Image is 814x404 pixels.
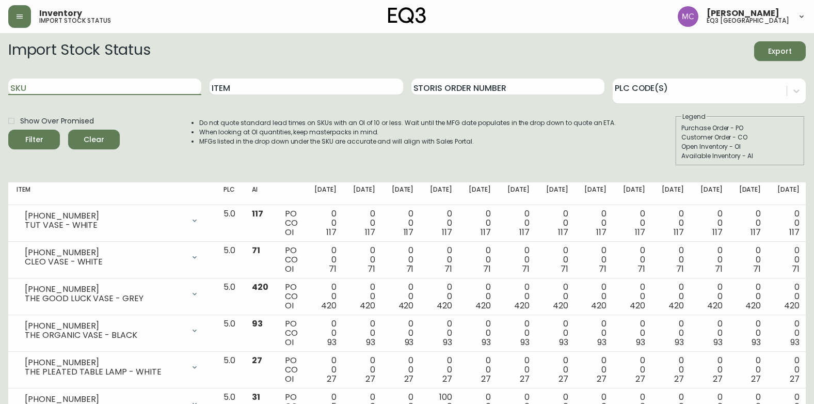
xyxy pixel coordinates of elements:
[8,182,215,205] th: Item
[546,356,568,384] div: 0 0
[681,142,799,151] div: Open Inventory - OI
[252,208,263,220] span: 117
[520,373,530,385] span: 27
[306,182,345,205] th: [DATE]
[784,300,800,312] span: 420
[252,244,260,256] span: 71
[637,263,645,275] span: 71
[713,336,723,348] span: 93
[360,300,375,312] span: 420
[285,263,294,275] span: OI
[392,246,414,274] div: 0 0
[444,263,452,275] span: 71
[751,373,761,385] span: 27
[584,283,606,310] div: 0 0
[753,263,761,275] span: 71
[653,182,692,205] th: [DATE]
[507,209,530,237] div: 0 0
[392,283,414,310] div: 0 0
[700,209,723,237] div: 0 0
[25,358,184,367] div: [PHONE_NUMBER]
[252,281,268,293] span: 420
[366,336,375,348] span: 93
[546,283,568,310] div: 0 0
[777,283,800,310] div: 0 0
[662,209,684,237] div: 0 0
[635,373,645,385] span: 27
[481,226,491,238] span: 117
[777,209,800,237] div: 0 0
[700,283,723,310] div: 0 0
[762,45,797,58] span: Export
[507,283,530,310] div: 0 0
[8,41,150,61] h2: Import Stock Status
[285,226,294,238] span: OI
[327,336,337,348] span: 93
[215,315,244,352] td: 5.0
[314,356,337,384] div: 0 0
[712,226,723,238] span: 117
[546,246,568,274] div: 0 0
[353,356,375,384] div: 0 0
[520,336,530,348] span: 93
[252,318,263,330] span: 93
[752,336,761,348] span: 93
[215,182,244,205] th: PLC
[668,300,684,312] span: 420
[17,246,207,269] div: [PHONE_NUMBER]CLEO VASE - WHITE
[430,319,452,347] div: 0 0
[739,319,761,347] div: 0 0
[739,246,761,274] div: 0 0
[353,319,375,347] div: 0 0
[558,226,568,238] span: 117
[584,319,606,347] div: 0 0
[430,246,452,274] div: 0 0
[314,246,337,274] div: 0 0
[215,352,244,389] td: 5.0
[692,182,731,205] th: [DATE]
[285,283,298,310] div: PO CO
[25,257,184,267] div: CLEO VASE - WHITE
[76,133,111,146] span: Clear
[285,209,298,237] div: PO CO
[561,263,568,275] span: 71
[25,294,184,303] div: THE GOOD LUCK VASE - GREY
[199,128,616,137] li: When looking at OI quantities, keep masterpacks in mind.
[700,319,723,347] div: 0 0
[739,356,761,384] div: 0 0
[404,226,414,238] span: 117
[681,112,707,121] legend: Legend
[326,226,337,238] span: 117
[546,209,568,237] div: 0 0
[460,182,499,205] th: [DATE]
[475,300,491,312] span: 420
[25,367,184,377] div: THE PLEATED TABLE LAMP - WHITE
[700,246,723,274] div: 0 0
[25,285,184,294] div: [PHONE_NUMBER]
[215,242,244,278] td: 5.0
[751,226,761,238] span: 117
[675,336,684,348] span: 93
[507,319,530,347] div: 0 0
[20,116,94,127] span: Show Over Promised
[404,373,414,385] span: 27
[674,226,684,238] span: 117
[25,211,184,221] div: [PHONE_NUMBER]
[630,300,645,312] span: 420
[345,182,384,205] th: [DATE]
[285,319,298,347] div: PO CO
[715,263,723,275] span: 71
[662,319,684,347] div: 0 0
[405,336,414,348] span: 93
[392,356,414,384] div: 0 0
[538,182,577,205] th: [DATE]
[469,209,491,237] div: 0 0
[790,373,800,385] span: 27
[368,263,375,275] span: 71
[745,300,761,312] span: 420
[17,283,207,305] div: [PHONE_NUMBER]THE GOOD LUCK VASE - GREY
[39,18,111,24] h5: import stock status
[584,356,606,384] div: 0 0
[314,319,337,347] div: 0 0
[591,300,606,312] span: 420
